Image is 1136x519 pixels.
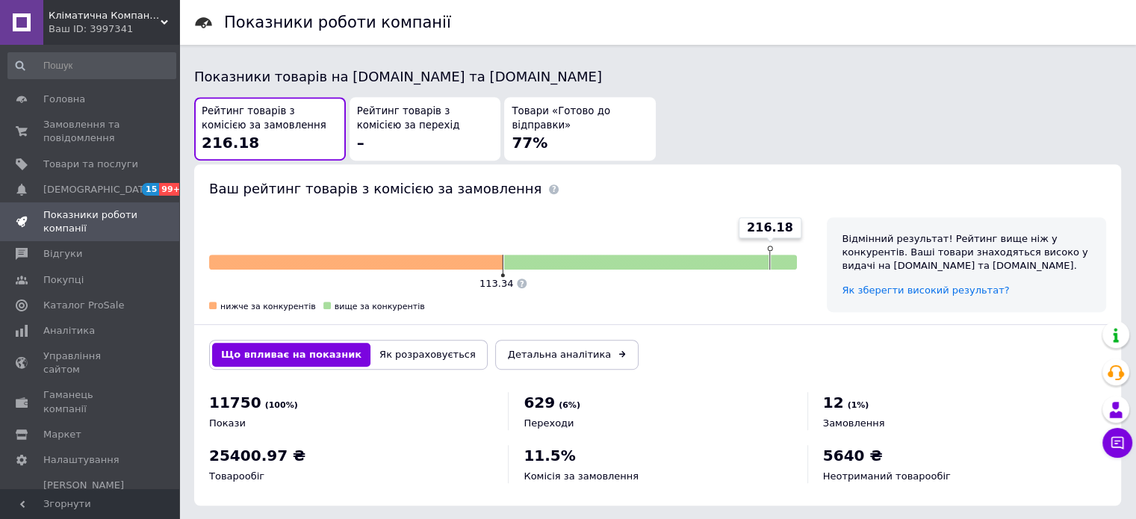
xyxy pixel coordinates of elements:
span: 12 [823,394,844,411]
button: Що впливає на показник [212,343,370,367]
span: Рейтинг товарів з комісією за замовлення [202,105,338,132]
span: Неотриманий товарообіг [823,470,951,482]
span: – [357,134,364,152]
span: (100%) [265,400,298,410]
span: Замовлення [823,417,885,429]
span: Аналітика [43,324,95,338]
span: Товари «Готово до відправки» [512,105,648,132]
span: 25400.97 ₴ [209,447,305,464]
span: Ваш рейтинг товарів з комісією за замовлення [209,181,541,196]
span: Рейтинг товарів з комісією за перехід [357,105,494,132]
span: Каталог ProSale [43,299,124,312]
button: Рейтинг товарів з комісією за замовлення216.18 [194,97,346,161]
h1: Показники роботи компанії [224,13,451,31]
span: 216.18 [747,220,793,236]
span: нижче за конкурентів [220,302,316,311]
span: Комісія за замовлення [524,470,639,482]
span: 11750 [209,394,261,411]
span: 113.34 [479,278,514,289]
button: Чат з покупцем [1102,428,1132,458]
button: Рейтинг товарів з комісією за перехід– [350,97,501,161]
span: Відгуки [43,247,82,261]
span: Показники товарів на [DOMAIN_NAME] та [DOMAIN_NAME] [194,69,602,84]
span: 216.18 [202,134,259,152]
span: Покази [209,417,246,429]
a: Детальна аналітика [495,340,639,370]
span: 77% [512,134,547,152]
span: Товари та послуги [43,158,138,171]
span: 15 [142,183,159,196]
span: Налаштування [43,453,120,467]
span: Товарообіг [209,470,264,482]
button: Товари «Готово до відправки»77% [504,97,656,161]
span: Гаманець компанії [43,388,138,415]
span: Переходи [524,417,574,429]
button: Як розраховується [370,343,485,367]
span: 629 [524,394,555,411]
span: Покупці [43,273,84,287]
span: 11.5% [524,447,575,464]
span: Кліматична Компанія ТехДом [49,9,161,22]
span: 5640 ₴ [823,447,883,464]
span: Управління сайтом [43,349,138,376]
input: Пошук [7,52,176,79]
span: Маркет [43,428,81,441]
span: [DEMOGRAPHIC_DATA] [43,183,154,196]
span: Показники роботи компанії [43,208,138,235]
span: вище за конкурентів [335,302,425,311]
span: Замовлення та повідомлення [43,118,138,145]
span: (6%) [559,400,580,410]
span: 99+ [159,183,184,196]
span: Головна [43,93,85,106]
div: Ваш ID: 3997341 [49,22,179,36]
a: Як зберегти високий результат? [842,285,1009,296]
div: Відмінний результат! Рейтинг вище ніж у конкурентів. Ваші товари знаходяться високо у видачі на [... [842,232,1091,273]
span: (1%) [848,400,869,410]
